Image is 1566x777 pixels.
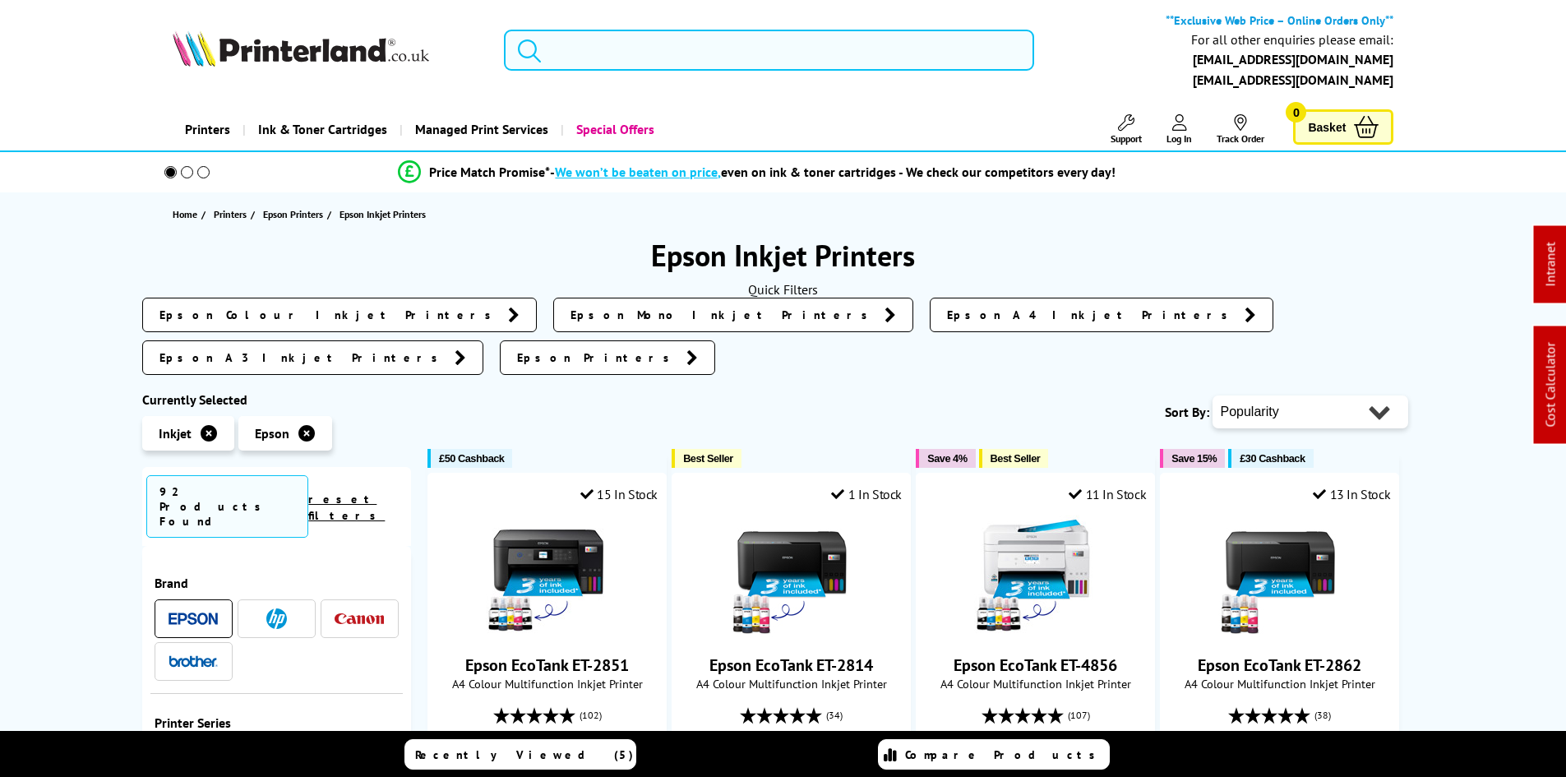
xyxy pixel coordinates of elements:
[173,206,201,223] a: Home
[500,340,715,375] a: Epson Printers
[214,206,251,223] a: Printers
[308,492,385,523] a: reset filters
[681,676,902,691] span: A4 Colour Multifunction Inkjet Printer
[1228,449,1313,468] button: £30 Cashback
[580,700,602,731] span: (102)
[905,747,1104,762] span: Compare Products
[142,340,483,375] a: Epson A3 Inkjet Printers
[169,655,218,667] img: Brother
[146,475,309,538] span: 92 Products Found
[429,164,550,180] span: Price Match Promise*
[340,208,426,220] span: Epson Inkjet Printers
[1165,404,1209,420] span: Sort By:
[571,307,876,323] span: Epson Mono Inkjet Printers
[974,515,1097,638] img: Epson EcoTank ET-4856
[415,747,634,762] span: Recently Viewed (5)
[730,515,853,638] img: Epson EcoTank ET-2814
[550,164,1116,180] div: - even on ink & toner cartridges - We check our competitors every day!
[561,109,667,150] a: Special Offers
[159,349,446,366] span: Epson A3 Inkjet Printers
[1166,114,1192,145] a: Log In
[1286,102,1306,123] span: 0
[142,298,537,332] a: Epson Colour Inkjet Printers
[1308,116,1346,138] span: Basket
[173,30,429,67] img: Printerland Logo
[1191,32,1393,48] div: For all other enquiries please email:
[672,449,741,468] button: Best Seller
[1240,452,1305,465] span: £30 Cashback
[979,449,1049,468] button: Best Seller
[831,486,902,502] div: 1 In Stock
[155,715,400,731] span: Printer Series
[486,625,609,641] a: Epson EcoTank ET-2851
[1218,515,1342,638] img: Epson EcoTank ET-2862
[1193,72,1393,88] a: [EMAIL_ADDRESS][DOMAIN_NAME]
[266,608,287,629] img: HP
[553,298,913,332] a: Epson Mono Inkjet Printers
[243,109,400,150] a: Ink & Toner Cartridges
[1111,114,1142,145] a: Support
[465,654,629,676] a: Epson EcoTank ET-2851
[1217,114,1264,145] a: Track Order
[1314,700,1331,731] span: (38)
[169,608,218,629] a: Epson
[930,298,1273,332] a: Epson A4 Inkjet Printers
[335,613,384,624] img: Canon
[947,307,1236,323] span: Epson A4 Inkjet Printers
[1166,132,1192,145] span: Log In
[400,109,561,150] a: Managed Print Services
[159,425,192,442] span: Inkjet
[1111,132,1142,145] span: Support
[1166,12,1393,28] b: **Exclusive Web Price – Online Orders Only**
[878,739,1110,770] a: Compare Products
[991,452,1041,465] span: Best Seller
[916,449,975,468] button: Save 4%
[826,700,843,731] span: (34)
[1171,452,1217,465] span: Save 15%
[1542,343,1559,428] a: Cost Calculator
[173,109,243,150] a: Printers
[255,425,289,442] span: Epson
[142,236,1425,275] h1: Epson Inkjet Printers
[1069,486,1146,502] div: 11 In Stock
[263,206,327,223] a: Epson Printers
[1542,243,1559,287] a: Intranet
[927,452,967,465] span: Save 4%
[439,452,504,465] span: £50 Cashback
[1293,109,1393,145] a: Basket 0
[709,654,873,676] a: Epson EcoTank ET-2814
[1068,700,1090,731] span: (107)
[1313,486,1390,502] div: 13 In Stock
[580,486,658,502] div: 15 In Stock
[555,164,721,180] span: We won’t be beaten on price,
[214,206,247,223] span: Printers
[1218,625,1342,641] a: Epson EcoTank ET-2862
[169,613,218,625] img: Epson
[173,30,484,70] a: Printerland Logo
[1193,51,1393,67] a: [EMAIL_ADDRESS][DOMAIN_NAME]
[1169,676,1390,691] span: A4 Colour Multifunction Inkjet Printer
[258,109,387,150] span: Ink & Toner Cartridges
[974,625,1097,641] a: Epson EcoTank ET-4856
[730,625,853,641] a: Epson EcoTank ET-2814
[925,676,1146,691] span: A4 Colour Multifunction Inkjet Printer
[683,452,733,465] span: Best Seller
[517,349,678,366] span: Epson Printers
[335,608,384,629] a: Canon
[169,651,218,672] a: Brother
[142,391,412,408] div: Currently Selected
[1160,449,1225,468] button: Save 15%
[159,307,500,323] span: Epson Colour Inkjet Printers
[134,158,1381,187] li: modal_Promise
[486,515,609,638] img: Epson EcoTank ET-2851
[263,206,323,223] span: Epson Printers
[427,449,512,468] button: £50 Cashback
[252,608,301,629] a: HP
[404,739,636,770] a: Recently Viewed (5)
[142,281,1425,298] div: Quick Filters
[155,575,400,591] span: Brand
[954,654,1117,676] a: Epson EcoTank ET-4856
[437,676,658,691] span: A4 Colour Multifunction Inkjet Printer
